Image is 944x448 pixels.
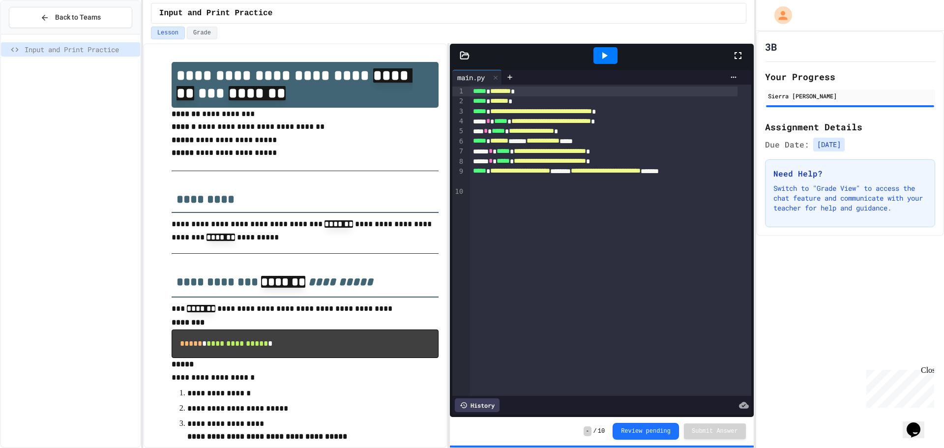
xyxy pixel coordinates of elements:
span: Back to Teams [55,12,101,23]
span: Submit Answer [692,427,738,435]
span: Due Date: [765,139,809,150]
div: 2 [452,96,465,106]
span: - [584,426,591,436]
h3: Need Help? [773,168,927,179]
div: 1 [452,87,465,96]
button: Lesson [151,27,185,39]
div: Sierra [PERSON_NAME] [768,91,932,100]
div: 4 [452,117,465,126]
span: 10 [598,427,605,435]
div: 8 [452,157,465,167]
h1: 3B [765,40,777,54]
h2: Your Progress [765,70,935,84]
div: main.py [452,70,502,85]
div: Chat with us now!Close [4,4,68,62]
button: Review pending [613,423,679,440]
div: 6 [452,137,465,147]
button: Submit Answer [684,423,746,439]
div: History [455,398,500,412]
iframe: chat widget [903,409,934,438]
div: main.py [452,72,490,83]
div: 10 [452,187,465,197]
div: My Account [764,4,795,27]
iframe: chat widget [862,366,934,408]
span: / [593,427,597,435]
div: 9 [452,167,465,187]
h2: Assignment Details [765,120,935,134]
div: 3 [452,107,465,117]
button: Grade [187,27,217,39]
span: Input and Print Practice [159,7,272,19]
span: [DATE] [813,138,845,151]
div: 7 [452,147,465,156]
p: Switch to "Grade View" to access the chat feature and communicate with your teacher for help and ... [773,183,927,213]
span: Input and Print Practice [25,44,136,55]
button: Back to Teams [9,7,132,28]
div: 5 [452,126,465,136]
